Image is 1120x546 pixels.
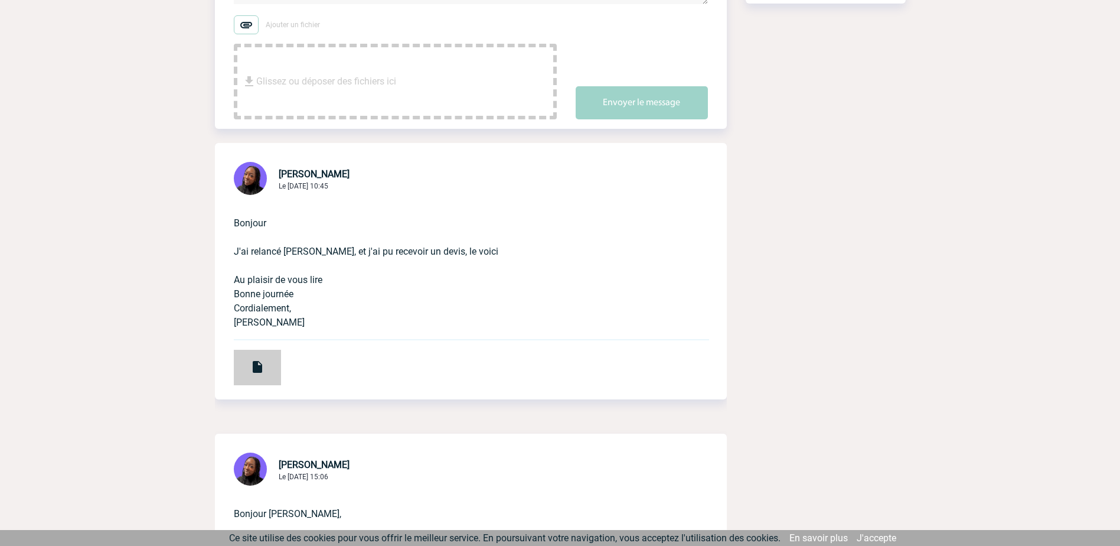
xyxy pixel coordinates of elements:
[234,162,267,195] img: 131349-0.png
[215,356,281,368] a: IME - Chez Francis.pdf
[256,52,396,111] span: Glissez ou déposer des fichiers ici
[234,453,267,486] img: 131349-0.png
[279,182,328,190] span: Le [DATE] 10:45
[242,74,256,89] img: file_download.svg
[789,532,848,544] a: En savoir plus
[279,473,328,481] span: Le [DATE] 15:06
[279,459,350,470] span: [PERSON_NAME]
[229,532,781,544] span: Ce site utilise des cookies pour vous offrir le meilleur service. En poursuivant votre navigation...
[266,21,320,29] span: Ajouter un fichier
[576,86,708,119] button: Envoyer le message
[234,197,675,330] p: Bonjour J'ai relancé [PERSON_NAME], et j'ai pu recevoir un devis, le voici Au plaisir de vous lir...
[279,168,350,180] span: [PERSON_NAME]
[857,532,896,544] a: J'accepte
